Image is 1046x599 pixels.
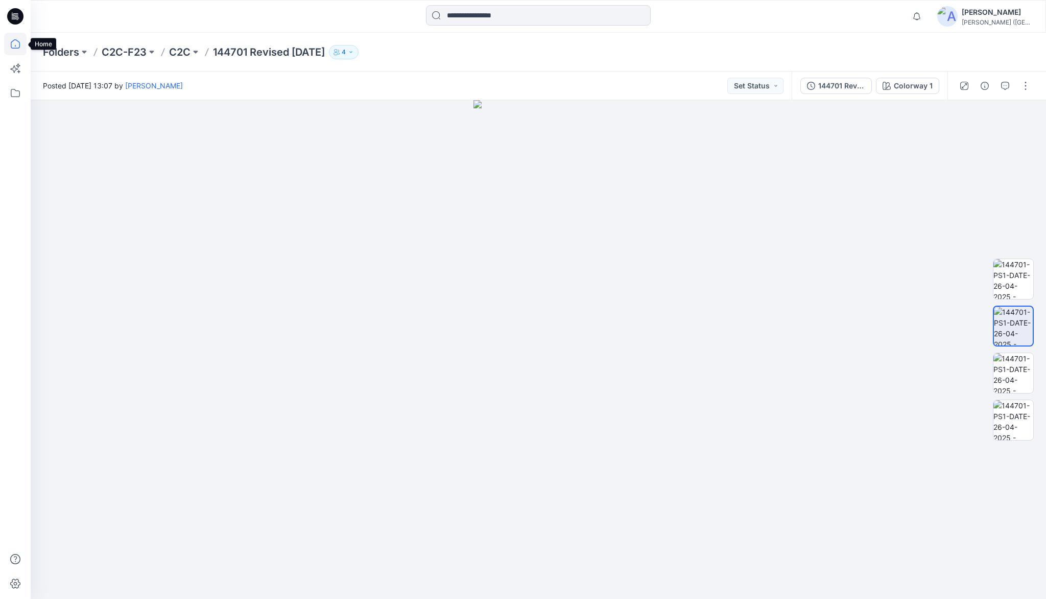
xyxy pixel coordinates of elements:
img: 144701-PS1-DATE-26-04-2025 - Copy_Colorway 1_Back [993,400,1033,440]
a: C2C-F23 [102,45,147,59]
img: 144701-PS1-DATE-26-04-2025 - Copy_Colorway 1_Left [993,353,1033,393]
button: 4 [329,45,359,59]
a: C2C [169,45,191,59]
a: Folders [43,45,79,59]
a: [PERSON_NAME] [125,81,183,90]
div: [PERSON_NAME] ([GEOGRAPHIC_DATA]) Exp... [962,18,1033,26]
img: 144701-PS1-DATE-26-04-2025 - Copy_Colorway 1_Right [994,307,1033,345]
img: 144701-PS1-DATE-26-04-2025 - frt_Colorway 1 [993,259,1033,299]
div: 144701 Revised [DATE] [818,80,865,91]
button: 144701 Revised [DATE] [800,78,872,94]
img: eyJhbGciOiJIUzI1NiIsImtpZCI6IjAiLCJzbHQiOiJzZXMiLCJ0eXAiOiJKV1QifQ.eyJkYXRhIjp7InR5cGUiOiJzdG9yYW... [473,100,603,599]
button: Details [977,78,993,94]
p: 4 [342,47,346,58]
span: Posted [DATE] 13:07 by [43,80,183,91]
div: [PERSON_NAME] [962,6,1033,18]
img: avatar [937,6,958,27]
div: Colorway 1 [894,80,933,91]
p: 144701 Revised [DATE] [213,45,325,59]
button: Colorway 1 [876,78,939,94]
